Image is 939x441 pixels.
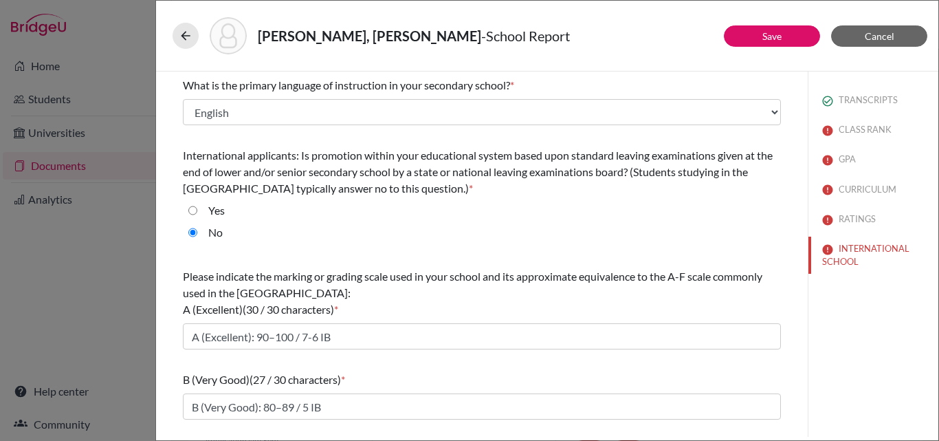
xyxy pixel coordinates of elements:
[250,373,341,386] span: (27 / 30 characters)
[808,118,938,142] button: CLASS RANK
[808,178,938,202] button: CURRICULUM
[822,184,833,195] img: error-544570611efd0a2d1de9.svg
[808,207,938,231] button: RATINGS
[822,96,833,107] img: check_circle_outline-e4d4ac0f8e9136db5ab2.svg
[183,149,773,195] span: International applicants: Is promotion within your educational system based upon standard leaving...
[822,215,833,226] img: error-544570611efd0a2d1de9.svg
[481,28,570,44] span: - School Report
[808,88,938,112] button: TRANSCRIPTS
[208,202,225,219] label: Yes
[258,28,481,44] strong: [PERSON_NAME], [PERSON_NAME]
[808,237,938,274] button: INTERNATIONAL SCHOOL
[183,78,510,92] span: What is the primary language of instruction in your secondary school?
[183,373,250,386] span: B (Very Good)
[822,155,833,166] img: error-544570611efd0a2d1de9.svg
[822,244,833,255] img: error-544570611efd0a2d1de9.svg
[183,270,762,316] span: Please indicate the marking or grading scale used in your school and its approximate equivalence ...
[808,147,938,171] button: GPA
[208,224,223,241] label: No
[243,303,334,316] span: (30 / 30 characters)
[822,125,833,136] img: error-544570611efd0a2d1de9.svg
